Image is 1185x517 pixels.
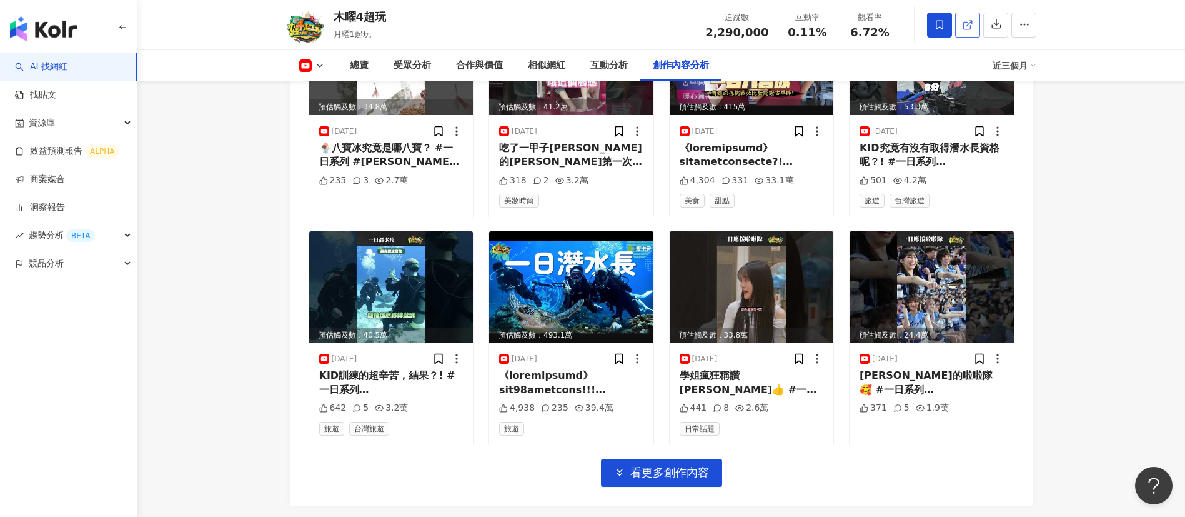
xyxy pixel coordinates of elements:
div: 互動率 [784,11,831,24]
img: post-image [670,231,834,343]
div: [DATE] [692,126,718,137]
div: 33.1萬 [755,174,793,187]
div: post-image預估觸及數：24.4萬 [850,231,1014,343]
div: 371 [860,402,887,414]
div: 合作與價值 [456,58,503,73]
span: rise [15,231,24,240]
span: 趨勢分析 [29,221,95,249]
div: 4.2萬 [893,174,926,187]
div: 2.6萬 [735,402,768,414]
div: 501 [860,174,887,187]
div: 3 [352,174,369,187]
span: 旅遊 [499,422,524,436]
span: 台灣旅遊 [349,422,389,436]
div: [DATE] [872,354,898,364]
div: BETA [66,229,95,242]
span: 6.72% [850,26,889,39]
div: 5 [893,402,910,414]
div: post-image預估觸及數：493.1萬 [489,231,653,343]
a: 找貼文 [15,89,56,101]
div: [DATE] [692,354,718,364]
div: [DATE] [512,126,537,137]
div: 235 [319,174,347,187]
span: 0.11% [788,26,826,39]
div: 預估觸及數：493.1萬 [489,328,653,343]
div: 預估觸及數：53.3萬 [850,99,1014,115]
span: 美食 [680,194,705,208]
a: 效益預測報告ALPHA [15,145,119,158]
div: 441 [680,402,707,414]
span: 日常話題 [680,422,720,436]
div: KID訓練的超辛苦，結果？! #一日系列 #KID[PERSON_NAME]#[PERSON_NAME]#潛水 #綠島支持木曜加入深度會員：[URL][DOMAIN_NAME] 請訂閱我們的頻道... [319,369,464,397]
div: [PERSON_NAME]的啦啦隊🥰 #一日系列 #KID[PERSON_NAME]#[PERSON_NAME] #富邦悍將 #FUBONANGELS #CPBL #中華職棒支持木曜加入深度會員... [860,369,1004,397]
span: 美妝時尚 [499,194,539,208]
div: 預估觸及數：24.4萬 [850,328,1014,343]
span: 資源庫 [29,109,55,137]
img: post-image [309,231,474,343]
div: 木曜4超玩 [334,9,387,24]
div: [DATE] [512,354,537,364]
img: post-image [850,231,1014,343]
div: 642 [319,402,347,414]
div: 相似網紅 [528,58,565,73]
span: 看更多創作內容 [630,466,709,479]
div: 39.4萬 [575,402,613,414]
span: 競品分析 [29,249,64,278]
div: 331 [721,174,749,187]
div: 預估觸及數：40.5萬 [309,328,474,343]
button: 看更多創作內容 [601,459,722,487]
div: 受眾分析 [394,58,431,73]
div: 235 [541,402,568,414]
div: [DATE] [332,126,357,137]
div: 近三個月 [993,56,1036,76]
div: KID究竟有沒有取得潛水長資格呢？! #一日系列 #KID[PERSON_NAME]#[PERSON_NAME]#潛水 #綠島支持木曜加入深度會員：[URL][DOMAIN_NAME] 請訂閱我... [860,141,1004,169]
iframe: Help Scout Beacon - Open [1135,467,1173,504]
span: 旅遊 [319,422,344,436]
div: post-image預估觸及數：40.5萬 [309,231,474,343]
span: 台灣旅遊 [890,194,930,208]
div: 吃了一甲子[PERSON_NAME]的[PERSON_NAME]第一次洗愛玉👏 #一日系列 #[PERSON_NAME]#[PERSON_NAME]支持木曜加入深度會員：[URL][DOMAIN... [499,141,643,169]
div: 互動分析 [590,58,628,73]
span: 旅遊 [860,194,885,208]
div: 總覽 [350,58,369,73]
span: 月曜1起玩 [334,29,371,39]
img: logo [10,16,77,41]
div: 🍨八寶冰究竟是哪八寶？ #一日系列 #[PERSON_NAME]#[PERSON_NAME]支持木曜加入深度會員：[URL][DOMAIN_NAME] 請訂閱我們的頻道：[URL][DOMAIN... [319,141,464,169]
div: 《loremipsumd》sitametconsecte?! adipiscingelitseddoei? -tempori utlab://etdolorem.ali/enima9 minim... [680,141,824,169]
div: 《loremipsumd》sit98ametcons!!! ADIpiscingelitsedd?! eiusmod.tempo incid://utlaboree.dol/magna5 ali... [499,369,643,397]
span: 2,290,000 [705,26,768,39]
a: 商案媒合 [15,173,65,186]
div: 5 [352,402,369,414]
div: 3.2萬 [555,174,588,187]
div: 預估觸及數：33.8萬 [670,328,834,343]
div: 觀看率 [846,11,894,24]
div: 預估觸及數：415萬 [670,99,834,115]
div: 3.2萬 [375,402,408,414]
a: 洞察報告 [15,201,65,214]
img: KOL Avatar [287,6,324,44]
div: 318 [499,174,527,187]
div: 4,938 [499,402,535,414]
span: 甜點 [710,194,735,208]
a: searchAI 找網紅 [15,61,67,73]
div: 追蹤數 [705,11,768,24]
div: 4,304 [680,174,715,187]
div: 1.9萬 [916,402,949,414]
div: 2 [533,174,549,187]
div: [DATE] [332,354,357,364]
img: post-image [489,231,653,343]
div: 預估觸及數：34.8萬 [309,99,474,115]
div: 創作內容分析 [653,58,709,73]
div: [DATE] [872,126,898,137]
div: 2.7萬 [375,174,408,187]
div: post-image預估觸及數：33.8萬 [670,231,834,343]
div: 8 [713,402,729,414]
div: 學姐瘋狂稱讚[PERSON_NAME]👍 #一日系列 #KID[PERSON_NAME]#[PERSON_NAME] #富邦悍將 #FUBONANGELS #CPBL #中華職棒支持木曜加入深度... [680,369,824,397]
div: 預估觸及數：41.2萬 [489,99,653,115]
